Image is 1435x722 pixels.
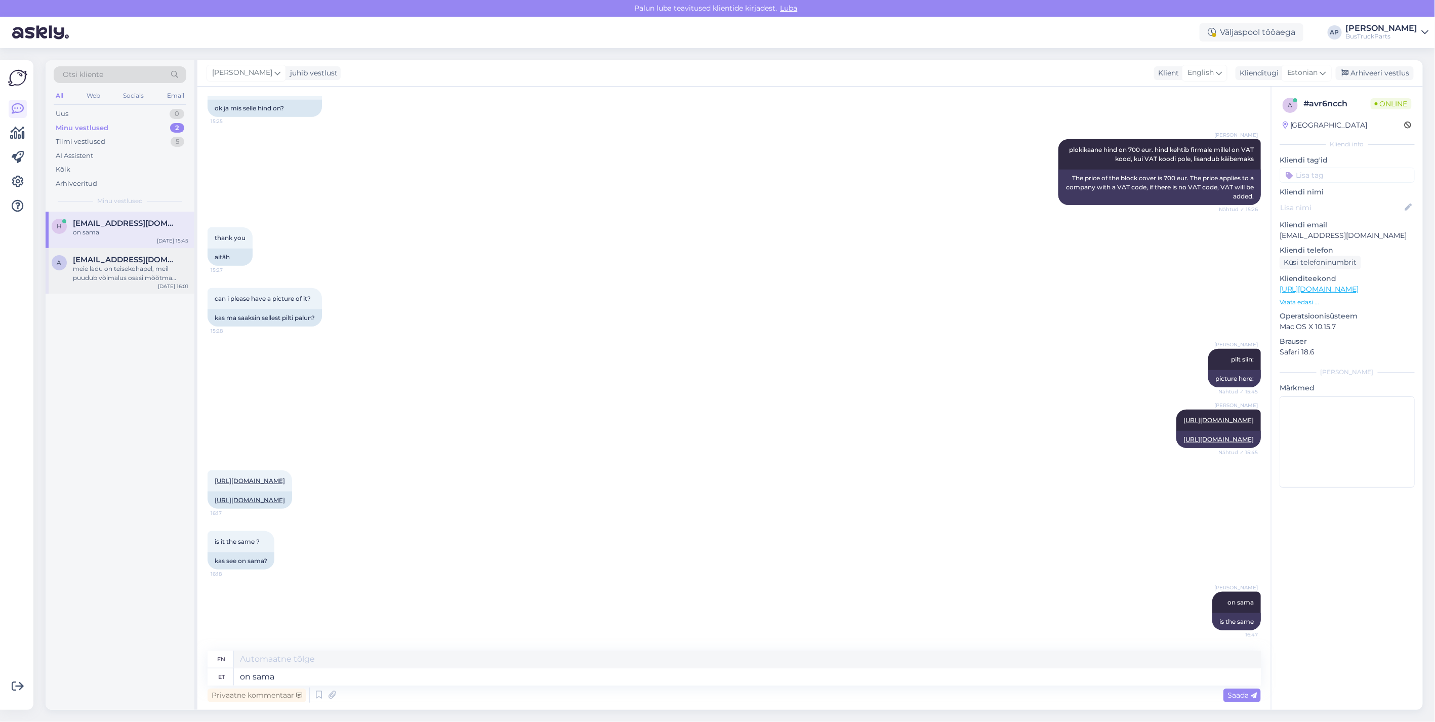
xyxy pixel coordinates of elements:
div: Uus [56,109,68,119]
span: plokikaane hind on 700 eur. hind kehtib firmale millel on VAT kood, kui VAT koodi pole, lisandub ... [1069,146,1255,163]
span: English [1187,67,1214,78]
div: meie ladu on teisekohapel, meil puudub võimalus osasi mõõtma minna [73,264,188,283]
input: Lisa nimi [1280,202,1403,213]
div: et [218,668,225,686]
div: [PERSON_NAME] [1280,368,1415,377]
img: Askly Logo [8,68,27,88]
a: [PERSON_NAME]BusTruckParts [1346,24,1429,41]
a: [URL][DOMAIN_NAME] [1183,435,1254,443]
div: kas see on sama? [208,552,274,570]
div: Klienditugi [1236,68,1279,78]
div: on sama [73,228,188,237]
div: # avr6ncch [1304,98,1371,110]
div: Arhiveeri vestlus [1336,66,1414,80]
div: Minu vestlused [56,123,108,133]
div: [PERSON_NAME] [1346,24,1418,32]
span: 16:47 [1220,631,1258,638]
p: Operatsioonisüsteem [1280,311,1415,322]
span: can i please have a picture of it? [215,295,311,302]
span: Saada [1227,691,1257,700]
div: Arhiveeritud [56,179,97,189]
span: is it the same ? [215,538,260,545]
div: [GEOGRAPHIC_DATA] [1283,120,1368,131]
span: 15:28 [211,327,249,335]
span: Nähtud ✓ 15:45 [1218,449,1258,456]
p: Märkmed [1280,383,1415,393]
div: aitäh [208,249,253,266]
p: Kliendi tag'id [1280,155,1415,166]
div: Küsi telefoninumbrit [1280,256,1361,269]
div: kas ma saaksin sellest pilti palun? [208,309,322,327]
p: Vaata edasi ... [1280,298,1415,307]
span: arnoldas.v10@gmail.com [73,255,178,264]
div: en [218,651,226,668]
span: on sama [1227,598,1254,606]
p: Kliendi email [1280,220,1415,230]
span: [PERSON_NAME] [212,67,272,78]
input: Lisa tag [1280,168,1415,183]
span: Minu vestlused [97,196,143,206]
span: 15:25 [211,117,249,125]
span: Nähtud ✓ 15:45 [1218,388,1258,395]
span: Online [1371,98,1412,109]
span: Nähtud ✓ 15:26 [1219,206,1258,213]
span: hanielhand@yahoo.com [73,219,178,228]
div: juhib vestlust [286,68,338,78]
div: Web [85,89,102,102]
div: Privaatne kommentaar [208,689,306,702]
div: is the same [1212,613,1261,630]
a: [URL][DOMAIN_NAME] [215,477,285,485]
a: [URL][DOMAIN_NAME] [1280,285,1359,294]
div: Väljaspool tööaega [1200,23,1303,42]
div: Kõik [56,165,70,175]
p: Mac OS X 10.15.7 [1280,322,1415,332]
div: 5 [171,137,184,147]
p: [EMAIL_ADDRESS][DOMAIN_NAME] [1280,230,1415,241]
p: Kliendi nimi [1280,187,1415,197]
p: Brauser [1280,336,1415,347]
div: Email [165,89,186,102]
span: Otsi kliente [63,69,103,80]
span: 16:18 [211,570,249,578]
span: Luba [777,4,801,13]
a: [URL][DOMAIN_NAME] [1183,416,1254,424]
span: h [57,222,62,230]
div: AI Assistent [56,151,93,161]
div: Klient [1154,68,1179,78]
span: [PERSON_NAME] [1214,131,1258,139]
span: pilt siin: [1231,355,1254,363]
div: [DATE] 15:45 [157,237,188,245]
span: [PERSON_NAME] [1214,402,1258,409]
div: 0 [170,109,184,119]
span: [PERSON_NAME] [1214,341,1258,348]
p: Klienditeekond [1280,273,1415,284]
div: Socials [121,89,146,102]
span: Estonian [1287,67,1318,78]
div: Kliendi info [1280,140,1415,149]
div: The price of the block cover is 700 eur. The price applies to a company with a VAT code, if there... [1058,170,1261,205]
span: 16:17 [211,509,249,517]
div: Tiimi vestlused [56,137,105,147]
span: a [1288,101,1293,109]
div: [DATE] 16:01 [158,283,188,290]
span: a [57,259,62,266]
a: [URL][DOMAIN_NAME] [215,496,285,504]
div: picture here: [1208,370,1261,387]
p: Safari 18.6 [1280,347,1415,357]
div: ok ja mis selle hind on? [208,100,322,117]
div: BusTruckParts [1346,32,1418,41]
p: Kliendi telefon [1280,245,1415,256]
span: thank you [215,234,245,242]
div: 2 [170,123,184,133]
div: AP [1328,25,1342,39]
span: 15:27 [211,266,249,274]
span: [PERSON_NAME] [1214,584,1258,591]
div: All [54,89,65,102]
